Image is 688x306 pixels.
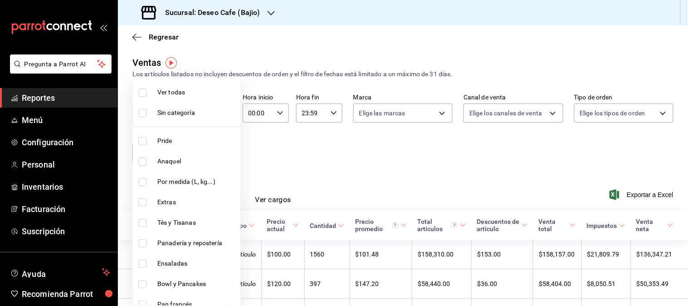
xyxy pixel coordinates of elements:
[166,57,177,69] img: Tooltip marker
[157,218,237,227] span: Tés y Tisanas
[157,259,237,268] span: Ensaladas
[157,279,237,289] span: Bowl y Pancakes
[157,238,237,248] span: Panadería y repostería
[157,157,237,166] span: Anaquel
[157,197,237,207] span: Extras
[157,177,237,187] span: Por medida (L, kg...)
[157,108,237,118] span: Sin categoría
[157,136,237,146] span: Pride
[157,88,237,97] span: Ver todas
